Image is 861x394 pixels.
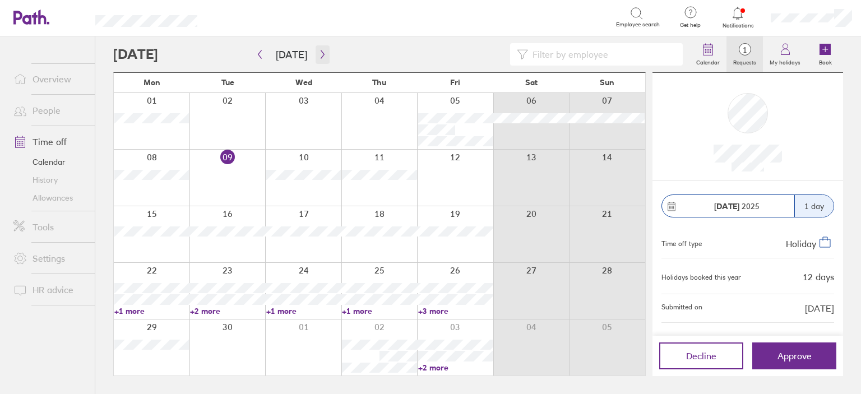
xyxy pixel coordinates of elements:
span: Decline [686,351,716,361]
button: Approve [752,342,836,369]
span: Get help [672,22,709,29]
span: 1 [726,45,763,54]
span: Thu [372,78,386,87]
a: People [4,99,95,122]
a: Time off [4,131,95,153]
a: +3 more [418,306,493,316]
span: [DATE] [805,303,834,313]
div: 12 days [803,272,834,282]
button: Decline [659,342,743,369]
span: Sun [600,78,614,87]
a: Book [807,36,843,72]
span: Submitted on [661,303,702,313]
a: +1 more [342,306,416,316]
span: Holiday [786,238,816,249]
a: History [4,171,95,189]
span: Employee search [616,21,660,28]
span: Wed [295,78,312,87]
a: Settings [4,247,95,270]
a: Notifications [720,6,756,29]
a: +1 more [266,306,341,316]
a: My holidays [763,36,807,72]
label: Calendar [689,56,726,66]
button: [DATE] [267,45,316,64]
a: +2 more [418,363,493,373]
a: +2 more [190,306,265,316]
div: 1 day [794,195,834,217]
label: Requests [726,56,763,66]
span: Mon [143,78,160,87]
div: Holidays booked this year [661,274,741,281]
a: 1Requests [726,36,763,72]
a: Tools [4,216,95,238]
a: Calendar [4,153,95,171]
label: My holidays [763,56,807,66]
input: Filter by employee [528,44,676,65]
a: Allowances [4,189,95,207]
div: Time off type [661,235,702,249]
span: Tue [221,78,234,87]
a: +1 more [114,306,189,316]
span: Approve [777,351,812,361]
span: Notifications [720,22,756,29]
a: Calendar [689,36,726,72]
strong: [DATE] [714,201,739,211]
a: HR advice [4,279,95,301]
div: Search [228,12,256,22]
span: Fri [450,78,460,87]
label: Book [812,56,839,66]
span: Sat [525,78,538,87]
a: Overview [4,68,95,90]
span: 2025 [714,202,760,211]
